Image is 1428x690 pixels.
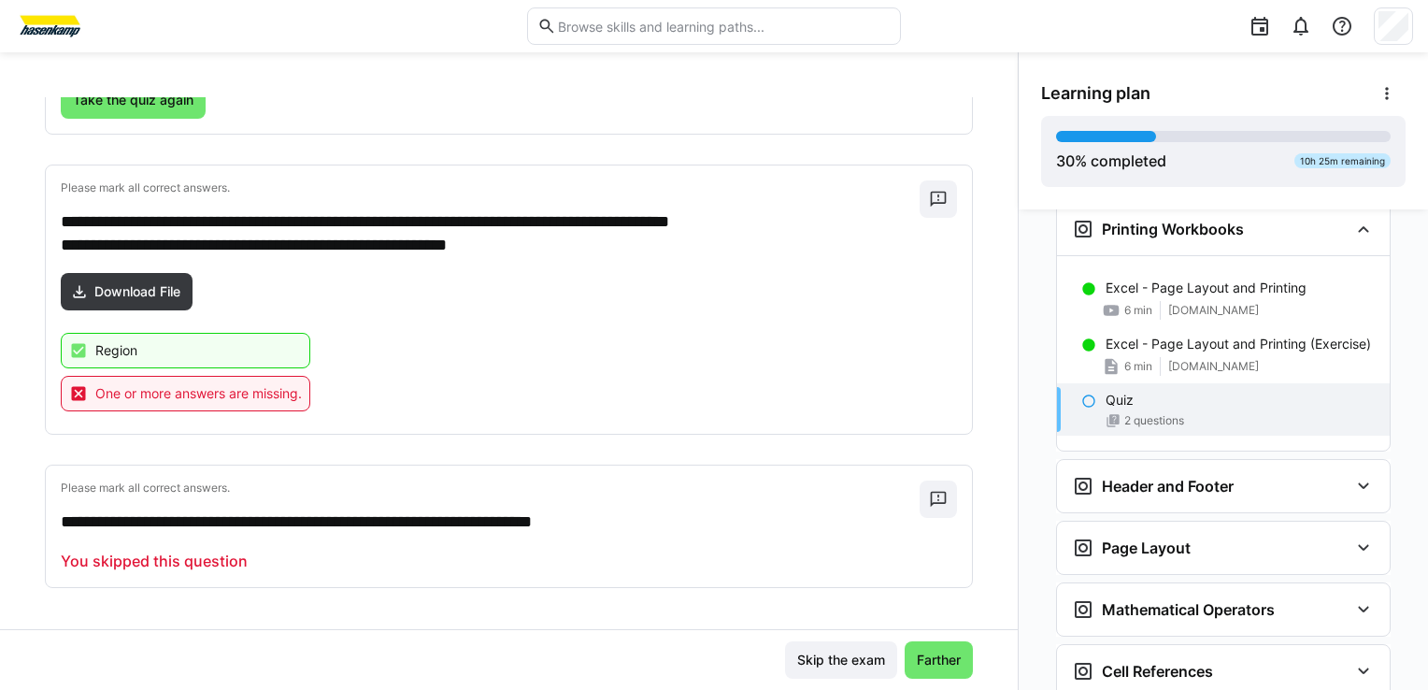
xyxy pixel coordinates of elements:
button: Take the quiz again [61,81,206,119]
span: Learning plan [1041,83,1150,104]
span: 6 min [1124,359,1152,374]
h3: Printing Workbooks [1102,220,1244,238]
p: Excel - Page Layout and Printing (Exercise) [1106,335,1371,353]
p: Quiz [1106,391,1134,410]
h3: Mathematical Operators [1102,600,1275,619]
span: [DOMAIN_NAME] [1168,359,1259,374]
div: 10h 25m remaining [1294,153,1391,168]
p: Please mark all correct answers. [61,481,920,496]
span: Skip the exam [794,651,888,669]
span: Take the quiz again [70,91,196,109]
span: 30 [1056,151,1075,170]
span: 6 min [1124,303,1152,318]
div: % completed [1056,150,1166,172]
button: Skip the exam [785,641,897,679]
p: You skipped this question [61,550,248,572]
span: 2 questions [1124,413,1184,428]
a: Download File [61,273,193,310]
h3: Header and Footer [1102,477,1234,496]
span: [DOMAIN_NAME] [1168,303,1259,318]
span: Farther [914,651,964,669]
span: Download File [92,282,183,301]
p: Please mark all correct answers. [61,180,920,195]
button: Farther [905,641,973,679]
input: Browse skills and learning paths... [556,18,891,35]
h3: Cell References [1102,662,1213,681]
p: Region [95,341,137,360]
span: One or more answers are missing. [95,384,302,403]
p: Excel - Page Layout and Printing [1106,279,1307,297]
h3: Page Layout [1102,539,1191,557]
